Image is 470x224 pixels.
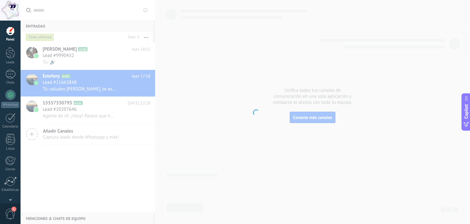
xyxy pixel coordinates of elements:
div: Panel [1,38,20,42]
div: WhatsApp [1,102,19,108]
div: Calendario [1,125,20,129]
span: 1 [11,207,16,212]
span: Copilot [463,104,469,119]
div: Estadísticas [1,188,20,192]
div: Correo [1,167,20,171]
div: Chats [1,81,20,85]
div: Leads [1,60,20,65]
div: Listas [1,147,20,151]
